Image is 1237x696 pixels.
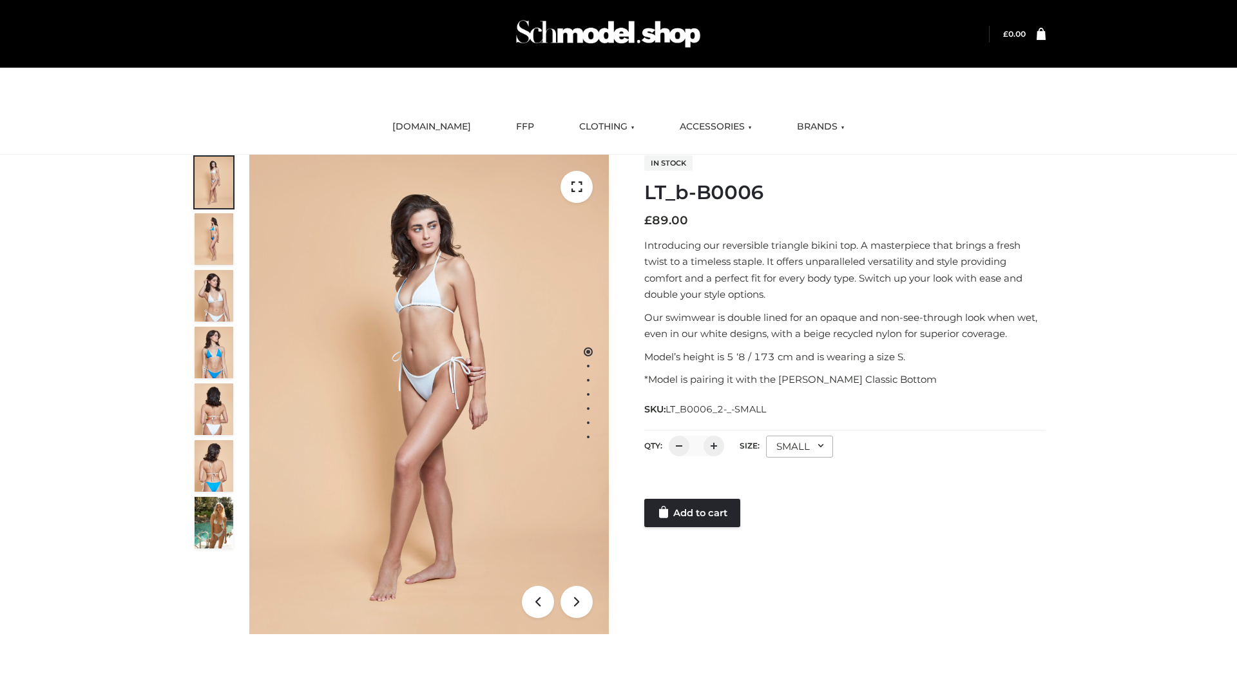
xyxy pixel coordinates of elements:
[644,213,688,227] bdi: 89.00
[644,441,662,450] label: QTY:
[249,155,609,634] img: ArielClassicBikiniTop_CloudNine_AzureSky_OW114ECO_1
[195,327,233,378] img: ArielClassicBikiniTop_CloudNine_AzureSky_OW114ECO_4-scaled.jpg
[1003,29,1026,39] a: £0.00
[195,270,233,322] img: ArielClassicBikiniTop_CloudNine_AzureSky_OW114ECO_3-scaled.jpg
[644,309,1046,342] p: Our swimwear is double lined for an opaque and non-see-through look when wet, even in our white d...
[1003,29,1026,39] bdi: 0.00
[383,113,481,141] a: [DOMAIN_NAME]
[666,403,766,415] span: LT_B0006_2-_-SMALL
[195,383,233,435] img: ArielClassicBikiniTop_CloudNine_AzureSky_OW114ECO_7-scaled.jpg
[506,113,544,141] a: FFP
[644,155,693,171] span: In stock
[644,401,767,417] span: SKU:
[195,497,233,548] img: Arieltop_CloudNine_AzureSky2.jpg
[644,237,1046,303] p: Introducing our reversible triangle bikini top. A masterpiece that brings a fresh twist to a time...
[644,499,740,527] a: Add to cart
[644,349,1046,365] p: Model’s height is 5 ‘8 / 173 cm and is wearing a size S.
[740,441,760,450] label: Size:
[512,8,705,59] img: Schmodel Admin 964
[670,113,762,141] a: ACCESSORIES
[195,157,233,208] img: ArielClassicBikiniTop_CloudNine_AzureSky_OW114ECO_1-scaled.jpg
[766,436,833,458] div: SMALL
[644,371,1046,388] p: *Model is pairing it with the [PERSON_NAME] Classic Bottom
[195,213,233,265] img: ArielClassicBikiniTop_CloudNine_AzureSky_OW114ECO_2-scaled.jpg
[644,181,1046,204] h1: LT_b-B0006
[570,113,644,141] a: CLOTHING
[787,113,854,141] a: BRANDS
[1003,29,1008,39] span: £
[644,213,652,227] span: £
[195,440,233,492] img: ArielClassicBikiniTop_CloudNine_AzureSky_OW114ECO_8-scaled.jpg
